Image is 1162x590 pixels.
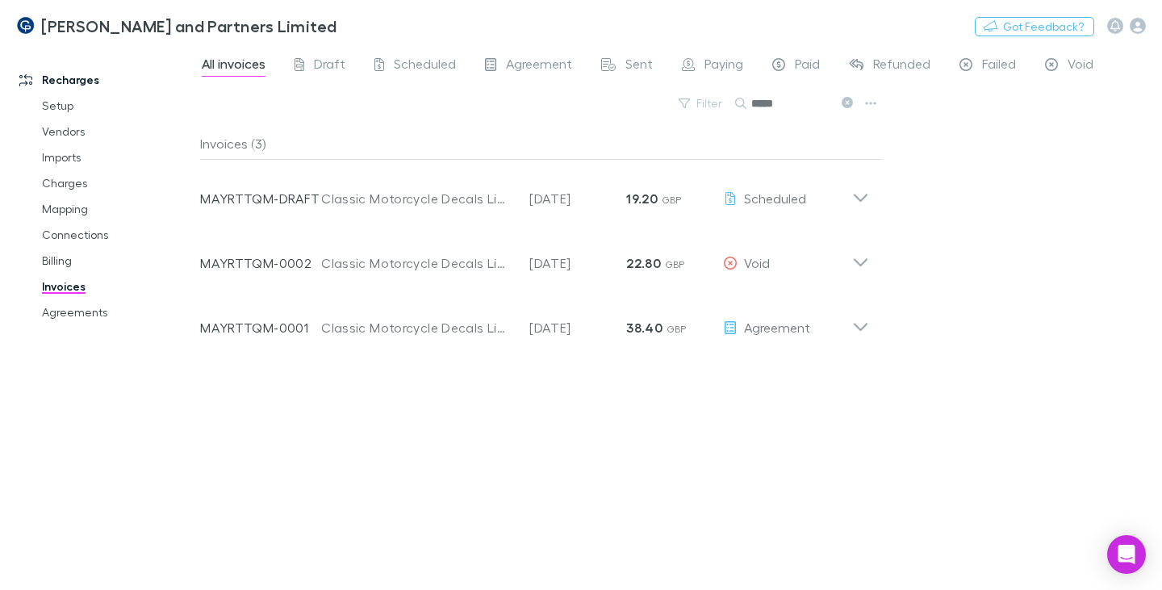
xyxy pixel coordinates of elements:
span: GBP [665,258,685,270]
a: Mapping [26,196,209,222]
span: Paid [795,56,820,77]
strong: 19.20 [626,190,658,207]
p: MAYRTTQM-0001 [200,318,321,337]
a: Billing [26,248,209,274]
a: Recharges [3,67,209,93]
a: Agreements [26,299,209,325]
div: Classic Motorcycle Decals Limited [321,253,513,273]
span: GBP [667,323,687,335]
a: Setup [26,93,209,119]
a: Vendors [26,119,209,144]
img: Coates and Partners Limited's Logo [16,16,35,36]
a: [PERSON_NAME] and Partners Limited [6,6,347,45]
span: Refunded [873,56,930,77]
div: MAYRTTQM-DRAFTClassic Motorcycle Decals Limited[DATE]19.20 GBPScheduled [187,160,882,224]
p: MAYRTTQM-0002 [200,253,321,273]
p: [DATE] [529,253,626,273]
a: Invoices [26,274,209,299]
strong: 38.40 [626,320,663,336]
span: GBP [662,194,682,206]
button: Got Feedback? [975,17,1094,36]
div: Open Intercom Messenger [1107,535,1146,574]
div: Classic Motorcycle Decals Limited [321,189,513,208]
span: Paying [704,56,743,77]
span: Agreement [744,320,810,335]
span: Scheduled [394,56,456,77]
span: Sent [625,56,653,77]
span: All invoices [202,56,265,77]
a: Connections [26,222,209,248]
p: [DATE] [529,318,626,337]
div: Classic Motorcycle Decals Limited [321,318,513,337]
span: Draft [314,56,345,77]
strong: 22.80 [626,255,661,271]
span: Failed [982,56,1016,77]
p: [DATE] [529,189,626,208]
a: Imports [26,144,209,170]
a: Charges [26,170,209,196]
div: MAYRTTQM-0001Classic Motorcycle Decals Limited[DATE]38.40 GBPAgreement [187,289,882,354]
span: Scheduled [744,190,806,206]
button: Filter [671,94,732,113]
div: MAYRTTQM-0002Classic Motorcycle Decals Limited[DATE]22.80 GBPVoid [187,224,882,289]
h3: [PERSON_NAME] and Partners Limited [41,16,337,36]
span: Void [744,255,770,270]
p: MAYRTTQM-DRAFT [200,189,321,208]
span: Void [1068,56,1093,77]
span: Agreement [506,56,572,77]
